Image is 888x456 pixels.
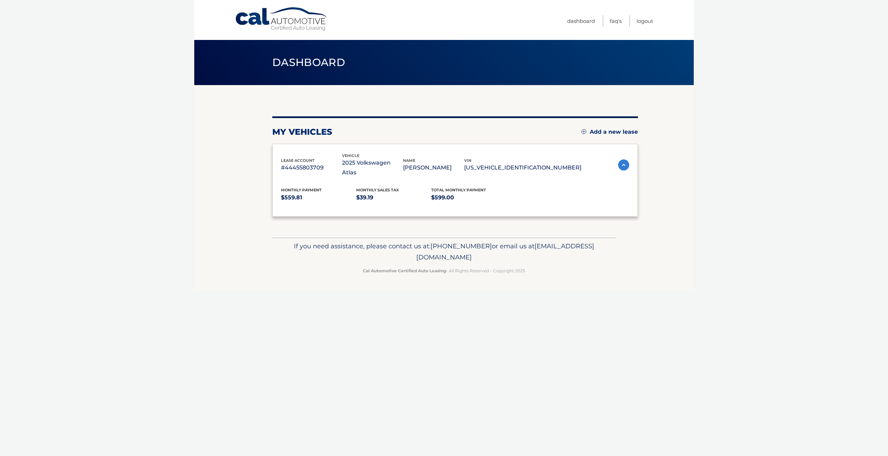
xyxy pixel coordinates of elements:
[272,127,332,137] h2: my vehicles
[416,242,594,261] span: [EMAIL_ADDRESS][DOMAIN_NAME]
[567,15,595,27] a: Dashboard
[356,188,399,192] span: Monthly sales Tax
[637,15,653,27] a: Logout
[281,158,315,163] span: lease account
[403,158,415,163] span: name
[342,158,403,177] p: 2025 Volkswagen Atlas
[235,7,328,32] a: Cal Automotive
[464,163,581,173] p: [US_VEHICLE_IDENTIFICATION_NUMBER]
[431,188,486,192] span: Total Monthly Payment
[281,163,342,173] p: #44455803709
[281,193,356,202] p: $559.81
[272,56,345,69] span: Dashboard
[277,267,611,274] p: - All Rights Reserved - Copyright 2025
[618,159,629,171] img: accordion-active.svg
[277,241,611,263] p: If you need assistance, please contact us at: or email us at
[464,158,471,163] span: vin
[431,193,506,202] p: $599.00
[363,268,446,273] strong: Cal Automotive Certified Auto Leasing
[581,129,586,134] img: add.svg
[281,188,322,192] span: Monthly Payment
[581,128,638,135] a: Add a new lease
[356,193,432,202] p: $39.19
[610,15,622,27] a: FAQ's
[403,163,464,173] p: [PERSON_NAME]
[430,242,492,250] span: [PHONE_NUMBER]
[342,153,359,158] span: vehicle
